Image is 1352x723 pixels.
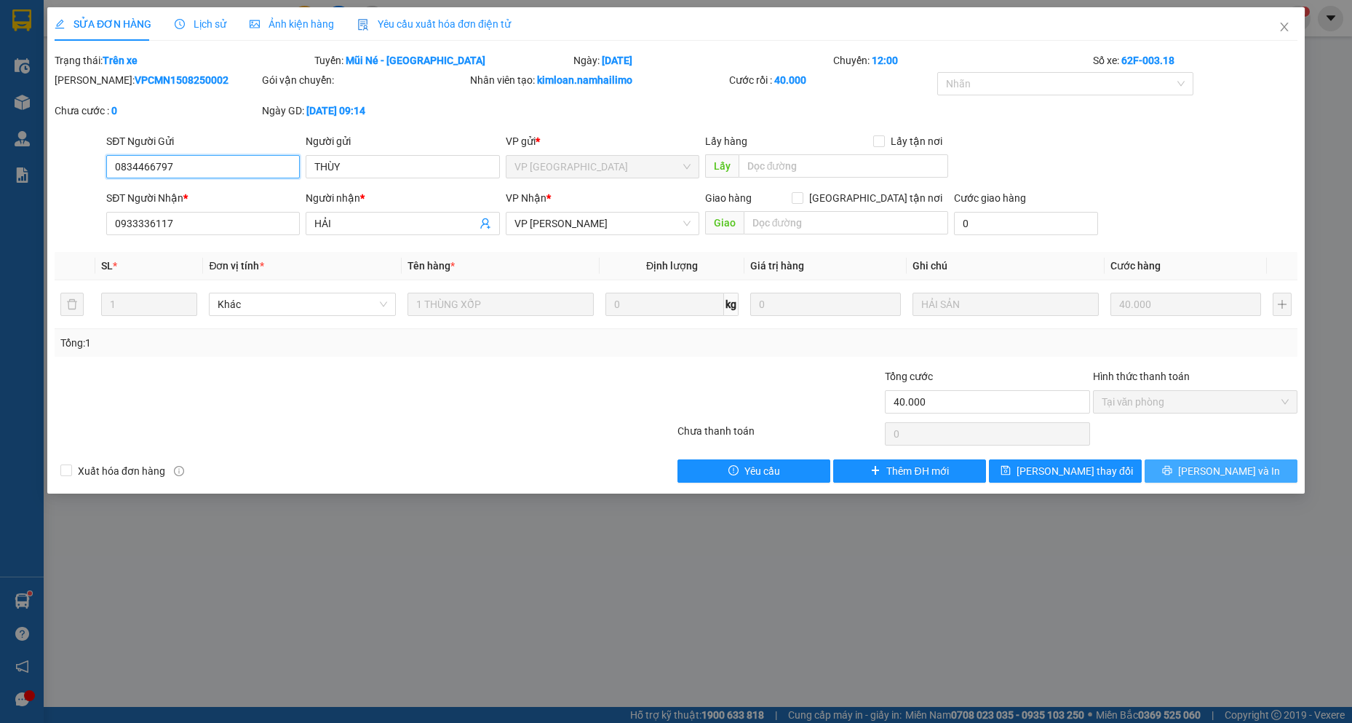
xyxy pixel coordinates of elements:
[55,19,65,29] span: edit
[55,103,259,119] div: Chưa cước :
[907,252,1105,280] th: Ghi chú
[7,7,58,58] img: logo.jpg
[677,459,830,483] button: exclamation-circleYêu cầu
[1110,293,1261,316] input: 0
[306,190,499,206] div: Người nhận
[313,52,573,68] div: Tuyến:
[1273,293,1292,316] button: plus
[912,293,1100,316] input: Ghi Chú
[480,218,491,229] span: user-add
[676,423,883,449] div: Chưa thanh toán
[705,192,752,204] span: Giao hàng
[106,190,300,206] div: SĐT Người Nhận
[514,213,691,234] span: VP Phạm Ngũ Lão
[106,133,300,149] div: SĐT Người Gửi
[306,105,365,116] b: [DATE] 09:14
[175,19,185,29] span: clock-circle
[7,7,211,62] li: Nam Hải Limousine
[833,459,986,483] button: plusThêm ĐH mới
[1145,459,1297,483] button: printer[PERSON_NAME] và In
[537,74,632,86] b: kimloan.namhailimo
[1091,52,1299,68] div: Số xe:
[750,260,804,272] span: Giá trị hàng
[705,211,744,234] span: Giao
[739,154,949,178] input: Dọc đường
[135,74,228,86] b: VPCMN1508250002
[101,260,113,272] span: SL
[1093,371,1190,382] label: Hình thức thanh toán
[250,19,260,29] span: picture
[1102,391,1289,413] span: Tại văn phòng
[870,465,880,477] span: plus
[832,52,1091,68] div: Chuyến:
[886,463,948,479] span: Thêm ĐH mới
[954,212,1098,235] input: Cước giao hàng
[72,463,171,479] span: Xuất hóa đơn hàng
[60,335,522,351] div: Tổng: 1
[7,79,100,127] li: VP VP [PERSON_NAME] Lão
[646,260,698,272] span: Định lượng
[53,52,313,68] div: Trạng thái:
[744,211,949,234] input: Dọc đường
[262,103,466,119] div: Ngày GD:
[174,466,184,476] span: info-circle
[346,55,485,66] b: Mũi Né - [GEOGRAPHIC_DATA]
[262,72,466,88] div: Gói vận chuyển:
[572,52,832,68] div: Ngày:
[1110,260,1161,272] span: Cước hàng
[602,55,632,66] b: [DATE]
[954,192,1026,204] label: Cước giao hàng
[774,74,806,86] b: 40.000
[209,260,263,272] span: Đơn vị tính
[55,18,151,30] span: SỬA ĐƠN HÀNG
[250,18,334,30] span: Ảnh kiện hàng
[724,293,739,316] span: kg
[1001,465,1011,477] span: save
[989,459,1142,483] button: save[PERSON_NAME] thay đổi
[407,293,595,316] input: VD: Bàn, Ghế
[357,19,369,31] img: icon
[506,133,699,149] div: VP gửi
[407,260,455,272] span: Tên hàng
[357,18,511,30] span: Yêu cầu xuất hóa đơn điện tử
[55,72,259,88] div: [PERSON_NAME]:
[470,72,727,88] div: Nhân viên tạo:
[100,79,194,111] li: VP VP [PERSON_NAME]
[514,156,691,178] span: VP chợ Mũi Né
[175,18,226,30] span: Lịch sử
[1121,55,1174,66] b: 62F-003.18
[872,55,898,66] b: 12:00
[1017,463,1133,479] span: [PERSON_NAME] thay đổi
[506,192,546,204] span: VP Nhận
[60,293,84,316] button: delete
[306,133,499,149] div: Người gửi
[705,154,739,178] span: Lấy
[111,105,117,116] b: 0
[218,293,387,315] span: Khác
[750,293,901,316] input: 0
[729,72,934,88] div: Cước rồi :
[1264,7,1305,48] button: Close
[1279,21,1290,33] span: close
[1178,463,1280,479] span: [PERSON_NAME] và In
[728,465,739,477] span: exclamation-circle
[744,463,780,479] span: Yêu cầu
[803,190,948,206] span: [GEOGRAPHIC_DATA] tận nơi
[705,135,747,147] span: Lấy hàng
[885,133,948,149] span: Lấy tận nơi
[1162,465,1172,477] span: printer
[885,371,933,382] span: Tổng cước
[103,55,138,66] b: Trên xe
